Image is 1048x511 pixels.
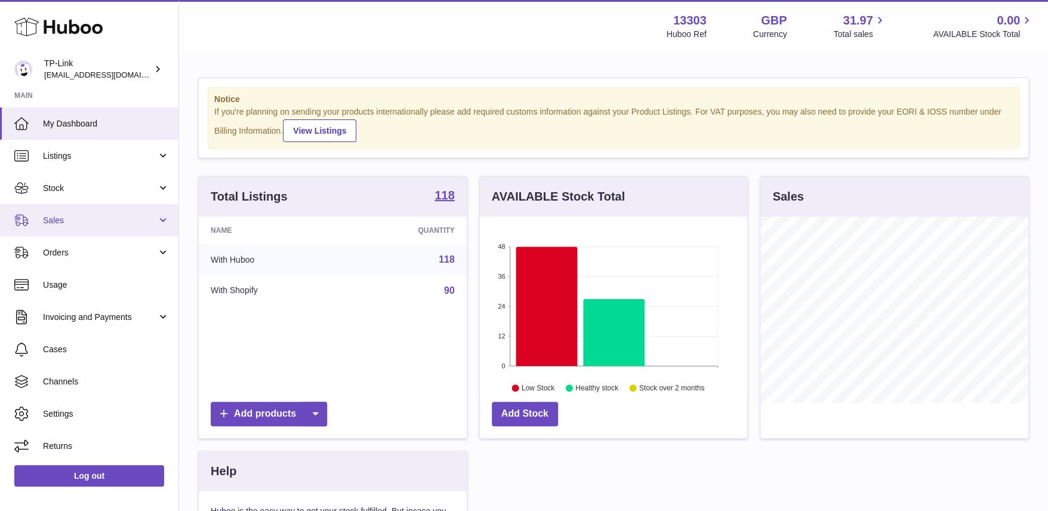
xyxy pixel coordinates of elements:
[43,312,157,323] span: Invoicing and Payments
[44,58,152,81] div: TP-Link
[498,273,505,280] text: 36
[667,29,707,40] div: Huboo Ref
[211,402,327,426] a: Add products
[43,376,169,387] span: Channels
[44,70,175,79] span: [EMAIL_ADDRESS][DOMAIN_NAME]
[43,150,157,162] span: Listings
[199,275,343,306] td: With Shopify
[492,402,558,426] a: Add Stock
[434,189,454,201] strong: 118
[439,254,455,264] a: 118
[772,189,803,205] h3: Sales
[283,119,356,142] a: View Listings
[211,189,288,205] h3: Total Listings
[933,29,1034,40] span: AVAILABLE Stock Total
[492,189,625,205] h3: AVAILABLE Stock Total
[43,408,169,420] span: Settings
[444,285,455,295] a: 90
[761,13,787,29] strong: GBP
[14,60,32,78] img: gaby.chen@tp-link.com
[997,13,1020,29] span: 0.00
[501,362,505,370] text: 0
[498,333,505,340] text: 12
[214,106,1013,142] div: If you're planning on sending your products internationally please add required customs informati...
[673,13,707,29] strong: 13303
[833,29,886,40] span: Total sales
[639,384,704,392] text: Stock over 2 months
[843,13,873,29] span: 31.97
[833,13,886,40] a: 31.97 Total sales
[933,13,1034,40] a: 0.00 AVAILABLE Stock Total
[498,243,505,250] text: 48
[43,441,169,452] span: Returns
[199,244,343,275] td: With Huboo
[211,463,236,479] h3: Help
[434,189,454,204] a: 118
[343,217,467,244] th: Quantity
[43,118,169,130] span: My Dashboard
[199,217,343,244] th: Name
[522,384,555,392] text: Low Stock
[43,183,157,194] span: Stock
[43,279,169,291] span: Usage
[575,384,619,392] text: Healthy stock
[214,94,1013,105] strong: Notice
[753,29,787,40] div: Currency
[43,247,157,258] span: Orders
[43,344,169,355] span: Cases
[14,465,164,487] a: Log out
[498,303,505,310] text: 24
[43,215,157,226] span: Sales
